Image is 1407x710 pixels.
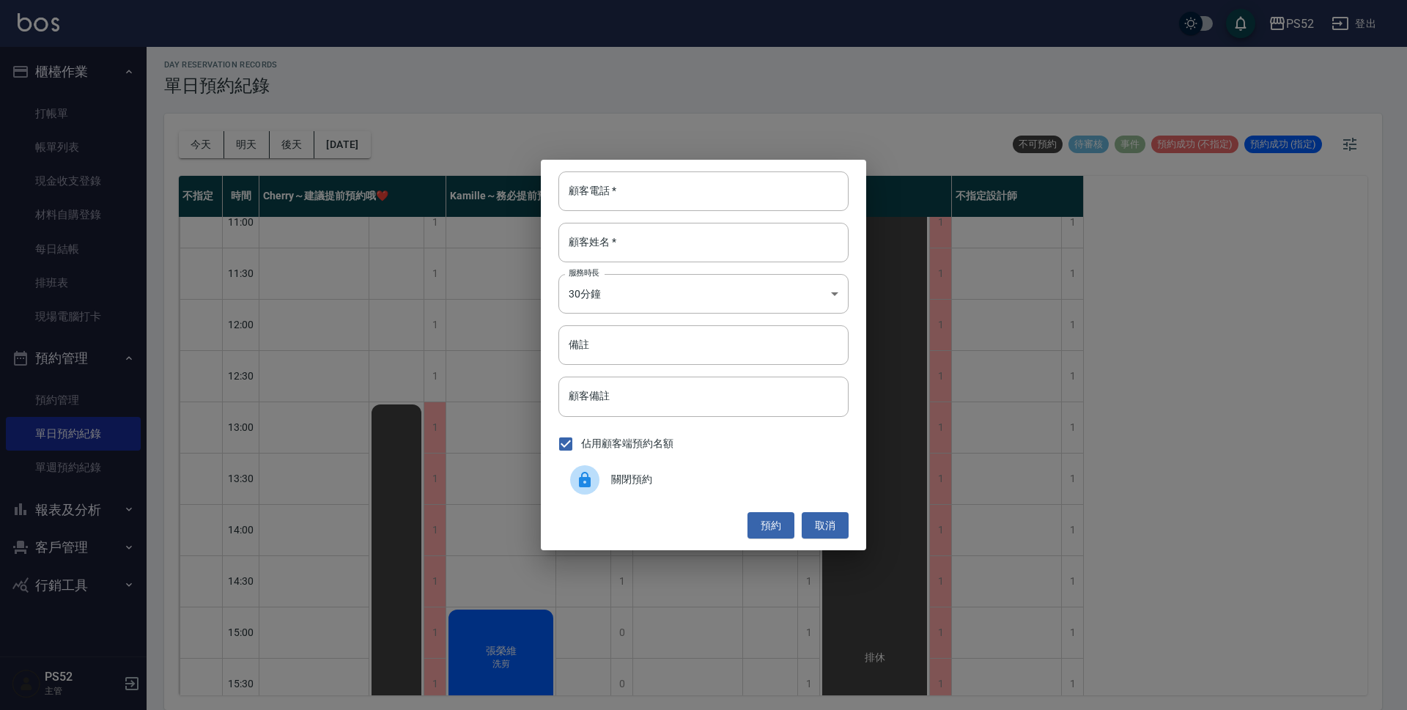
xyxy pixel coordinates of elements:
[802,512,849,539] button: 取消
[558,459,849,500] div: 關閉預約
[569,267,599,278] label: 服務時長
[581,436,673,451] span: 佔用顧客端預約名額
[747,512,794,539] button: 預約
[558,274,849,314] div: 30分鐘
[611,472,837,487] span: 關閉預約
